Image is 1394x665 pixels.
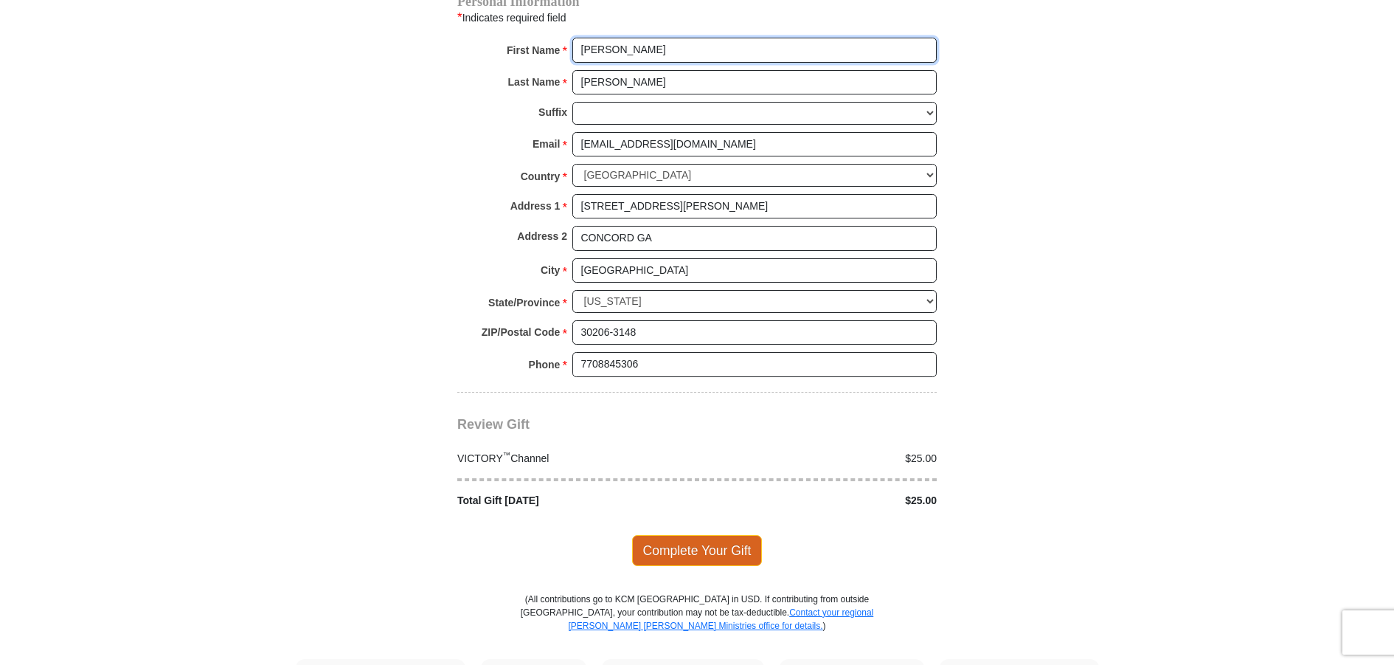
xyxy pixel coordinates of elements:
[503,450,511,459] sup: ™
[533,134,560,154] strong: Email
[508,72,561,92] strong: Last Name
[507,40,560,61] strong: First Name
[541,260,560,280] strong: City
[457,8,937,27] div: Indicates required field
[457,417,530,432] span: Review Gift
[697,493,945,509] div: $25.00
[521,166,561,187] strong: Country
[517,226,567,247] strong: Address 2
[538,102,567,123] strong: Suffix
[529,354,561,375] strong: Phone
[520,593,874,659] p: (All contributions go to KCM [GEOGRAPHIC_DATA] in USD. If contributing from outside [GEOGRAPHIC_D...
[632,535,763,566] span: Complete Your Gift
[482,322,561,342] strong: ZIP/Postal Code
[450,451,698,466] div: VICTORY Channel
[488,292,560,313] strong: State/Province
[697,451,945,466] div: $25.00
[450,493,698,509] div: Total Gift [DATE]
[510,196,561,216] strong: Address 1
[568,607,873,631] a: Contact your regional [PERSON_NAME] [PERSON_NAME] Ministries office for details.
